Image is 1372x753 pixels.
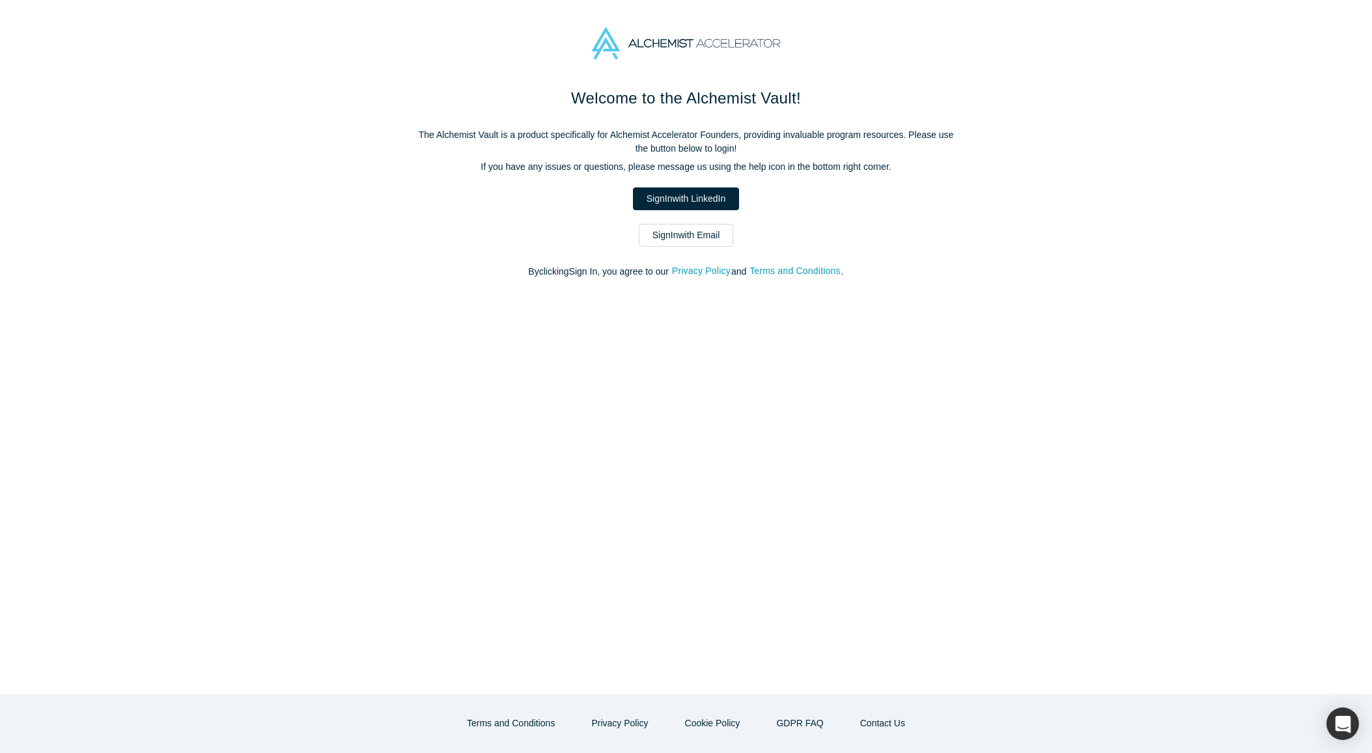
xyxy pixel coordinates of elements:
[592,27,779,59] img: Alchemist Accelerator Logo
[413,265,960,279] p: By clicking Sign In , you agree to our and .
[413,87,960,110] h1: Welcome to the Alchemist Vault!
[671,264,731,279] button: Privacy Policy
[671,712,754,735] button: Cookie Policy
[453,712,568,735] button: Terms and Conditions
[763,712,837,735] a: GDPR FAQ
[847,712,919,735] button: Contact Us
[413,128,960,156] p: The Alchemist Vault is a product specifically for Alchemist Accelerator Founders, providing inval...
[633,187,739,210] a: SignInwith LinkedIn
[639,224,734,247] a: SignInwith Email
[749,264,841,279] button: Terms and Conditions
[413,160,960,174] p: If you have any issues or questions, please message us using the help icon in the bottom right co...
[578,712,662,735] button: Privacy Policy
